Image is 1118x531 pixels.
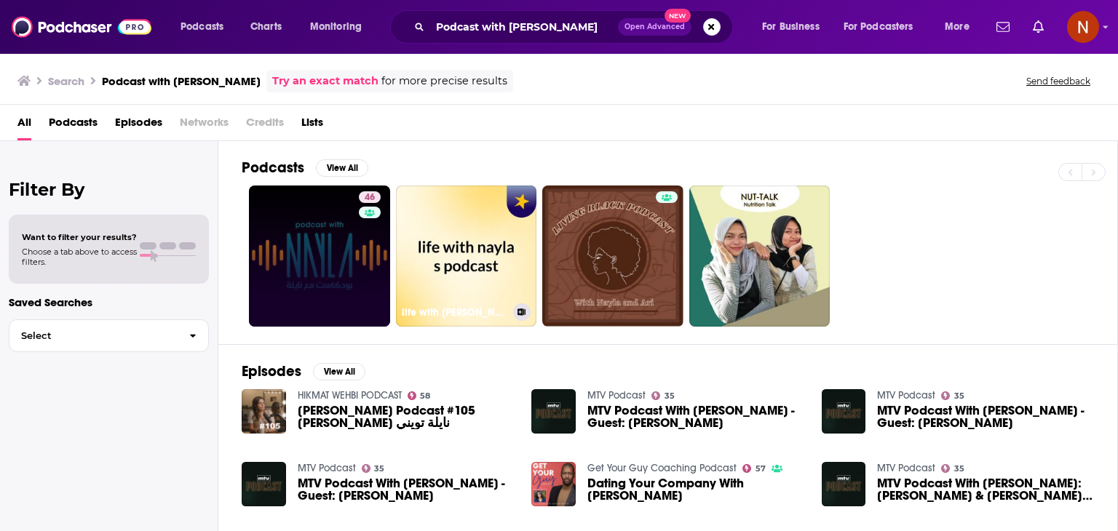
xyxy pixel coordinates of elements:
[587,477,804,502] span: Dating Your Company With [PERSON_NAME]
[22,232,137,242] span: Want to filter your results?
[756,466,766,472] span: 57
[587,477,804,502] a: Dating Your Company With Nayla Bahri
[742,464,766,473] a: 57
[877,404,1094,429] a: MTV Podcast With Dany Haddad - Guest: Nayla Tueni
[625,23,685,31] span: Open Advanced
[242,362,301,380] h2: Episodes
[822,389,866,434] img: MTV Podcast With Dany Haddad - Guest: Nayla Tueni
[22,247,137,267] span: Choose a tab above to access filters.
[298,389,402,402] a: HIKMAT WEHBI PODCAST
[834,15,935,39] button: open menu
[844,17,913,37] span: For Podcasters
[396,185,537,327] a: life with [PERSON_NAME]'s podcast
[272,73,378,89] a: Try an exact match
[115,111,162,140] a: Episodes
[246,111,284,140] span: Credits
[17,111,31,140] a: All
[359,191,381,203] a: 46
[877,477,1094,502] a: MTV Podcast With Ronnie - Guest: Christina Farah & Cynthia Karam & Nayla El Khoury
[180,111,229,140] span: Networks
[242,462,286,506] img: MTV Podcast With Dany Haddad - Guest: Nayla Tueni
[587,404,804,429] span: MTV Podcast With [PERSON_NAME] - Guest: [PERSON_NAME]
[587,404,804,429] a: MTV Podcast With Dany Haddad - Guest: Nayla Tueni
[242,159,304,177] h2: Podcasts
[300,15,381,39] button: open menu
[374,466,384,472] span: 35
[877,404,1094,429] span: MTV Podcast With [PERSON_NAME] - Guest: [PERSON_NAME]
[9,331,178,340] span: Select
[877,389,935,402] a: MTV Podcast
[298,477,515,502] a: MTV Podcast With Dany Haddad - Guest: Nayla Tueni
[49,111,98,140] a: Podcasts
[1067,11,1099,43] span: Logged in as AdelNBM
[102,74,261,88] h3: Podcast with [PERSON_NAME]
[242,362,365,380] a: EpisodesView All
[762,17,820,37] span: For Business
[365,191,375,205] span: 46
[991,15,1015,39] a: Show notifications dropdown
[954,466,964,472] span: 35
[48,74,84,88] h3: Search
[1022,75,1095,87] button: Send feedback
[430,15,618,39] input: Search podcasts, credits, & more...
[651,391,675,400] a: 35
[877,477,1094,502] span: MTV Podcast With [PERSON_NAME]: [PERSON_NAME] & [PERSON_NAME] & [PERSON_NAME] El [PERSON_NAME]
[313,363,365,380] button: View All
[298,477,515,502] span: MTV Podcast With [PERSON_NAME] - Guest: [PERSON_NAME]
[242,159,368,177] a: PodcastsView All
[587,462,737,474] a: Get Your Guy Coaching Podcast
[241,15,290,39] a: Charts
[181,17,223,37] span: Podcasts
[362,464,385,473] a: 35
[301,111,323,140] a: Lists
[420,393,430,399] span: 58
[935,15,988,39] button: open menu
[941,464,964,473] a: 35
[531,389,576,434] img: MTV Podcast With Dany Haddad - Guest: Nayla Tueni
[249,185,390,327] a: 46
[298,462,356,474] a: MTV Podcast
[665,393,675,399] span: 35
[877,462,935,474] a: MTV Podcast
[9,179,209,200] h2: Filter By
[404,10,747,44] div: Search podcasts, credits, & more...
[250,17,282,37] span: Charts
[1067,11,1099,43] button: Show profile menu
[752,15,838,39] button: open menu
[298,404,515,429] span: [PERSON_NAME] Podcast #105 [PERSON_NAME] نايلة تويني
[618,18,691,36] button: Open AdvancedNew
[310,17,362,37] span: Monitoring
[665,9,691,23] span: New
[408,391,431,400] a: 58
[945,17,970,37] span: More
[9,295,209,309] p: Saved Searches
[12,13,151,41] img: Podchaser - Follow, Share and Rate Podcasts
[381,73,507,89] span: for more precise results
[1027,15,1050,39] a: Show notifications dropdown
[822,462,866,506] img: MTV Podcast With Ronnie - Guest: Christina Farah & Cynthia Karam & Nayla El Khoury
[316,159,368,177] button: View All
[1067,11,1099,43] img: User Profile
[941,391,964,400] a: 35
[298,404,515,429] a: Hikmat Wehbi Podcast #105 Nayla Tueni نايلة تويني
[170,15,242,39] button: open menu
[242,389,286,434] img: Hikmat Wehbi Podcast #105 Nayla Tueni نايلة تويني
[402,306,507,319] h3: life with [PERSON_NAME]'s podcast
[954,393,964,399] span: 35
[9,319,209,352] button: Select
[531,462,576,506] img: Dating Your Company With Nayla Bahri
[587,389,646,402] a: MTV Podcast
